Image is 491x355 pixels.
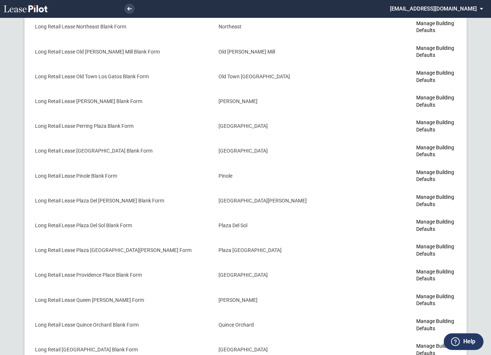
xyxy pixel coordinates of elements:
td: Pinole [213,163,349,188]
td: [PERSON_NAME] [213,288,349,312]
a: Manage Building Defaults [416,70,454,83]
a: Manage Building Defaults [416,269,454,282]
td: [GEOGRAPHIC_DATA] [213,114,349,139]
a: Manage Building Defaults [416,169,454,182]
td: Long Retail Lease Plaza [GEOGRAPHIC_DATA][PERSON_NAME] Form [25,238,213,263]
td: Long Retail Lease Old Town Los Gatos Blank Form [25,64,213,89]
a: Manage Building Defaults [416,293,454,307]
td: Northeast [213,15,349,39]
td: Long Retail Lease Northeast Blank Form [25,15,213,39]
a: Manage Building Defaults [416,145,454,158]
td: Plaza [GEOGRAPHIC_DATA] [213,238,349,263]
td: Plaza Del Sol [213,213,349,238]
td: Long Retail Lease Plaza Del [PERSON_NAME] Blank Form [25,188,213,213]
a: Manage Building Defaults [416,244,454,257]
td: Long Retail Lease Old [PERSON_NAME] Mill Blank Form [25,39,213,64]
a: Manage Building Defaults [416,95,454,108]
label: Help [463,337,475,346]
a: Manage Building Defaults [416,119,454,133]
td: Quince Orchard [213,312,349,337]
td: [GEOGRAPHIC_DATA] [213,263,349,288]
td: Old [PERSON_NAME] Mill [213,39,349,64]
td: Long Retail Lease Quince Orchard Blank Form [25,312,213,337]
td: Long Retail Lease Queen [PERSON_NAME] Form [25,288,213,312]
td: Long Retail Lease Perring Plaza Blank Form [25,114,213,139]
td: Old Town [GEOGRAPHIC_DATA] [213,64,349,89]
button: Help [444,333,483,350]
td: Long Retail Lease [GEOGRAPHIC_DATA] Blank Form [25,139,213,163]
a: Manage Building Defaults [416,194,454,207]
td: Long Retail Lease Plaza Del Sol Blank Form [25,213,213,238]
td: Long Retail Lease Pinole Blank Form [25,163,213,188]
td: [PERSON_NAME] [213,89,349,114]
a: Manage Building Defaults [416,20,454,33]
a: Manage Building Defaults [416,318,454,331]
a: Manage Building Defaults [416,219,454,232]
td: Long Retail Lease Providence Place Blank Form [25,263,213,288]
td: Long Retail Lease [PERSON_NAME] Blank Form [25,89,213,114]
a: Manage Building Defaults [416,45,454,58]
td: [GEOGRAPHIC_DATA][PERSON_NAME] [213,188,349,213]
td: [GEOGRAPHIC_DATA] [213,139,349,163]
